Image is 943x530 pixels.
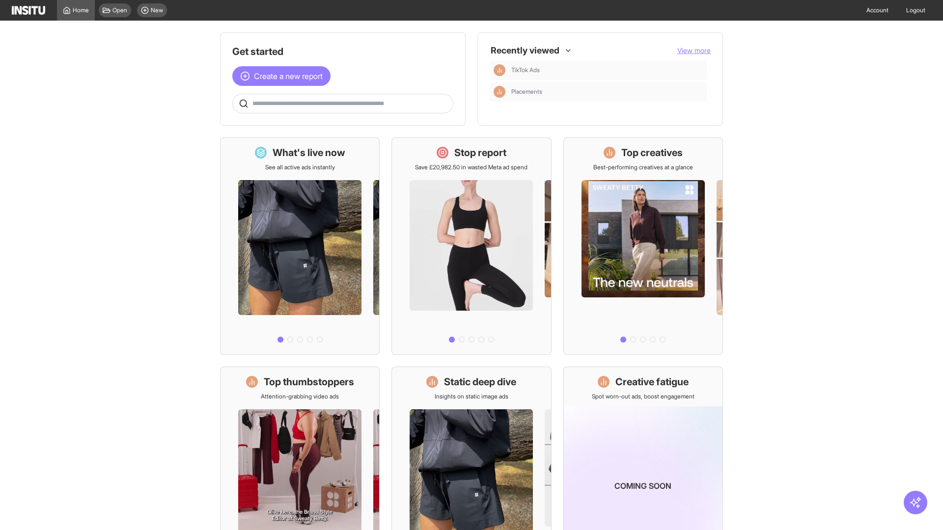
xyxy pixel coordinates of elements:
[265,163,335,171] p: See all active ads instantly
[511,66,540,74] span: TikTok Ads
[563,137,723,355] a: Top creativesBest-performing creatives at a glance
[273,146,345,159] h1: What's live now
[12,6,45,15] img: Logo
[511,66,703,74] span: TikTok Ads
[494,86,505,98] div: Insights
[264,375,354,389] h1: Top thumbstoppers
[593,163,693,171] p: Best-performing creatives at a glance
[435,393,508,400] p: Insights on static image ads
[391,137,551,355] a: Stop reportSave £20,982.50 in wasted Meta ad spend
[112,6,127,14] span: Open
[677,46,711,55] button: View more
[444,375,516,389] h1: Static deep dive
[232,66,331,86] button: Create a new report
[415,163,527,171] p: Save £20,982.50 in wasted Meta ad spend
[511,88,703,96] span: Placements
[494,64,505,76] div: Insights
[220,137,380,355] a: What's live nowSee all active ads instantly
[511,88,542,96] span: Placements
[254,70,323,82] span: Create a new report
[261,393,339,400] p: Attention-grabbing video ads
[151,6,163,14] span: New
[73,6,89,14] span: Home
[232,45,453,58] h1: Get started
[454,146,506,159] h1: Stop report
[621,146,683,159] h1: Top creatives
